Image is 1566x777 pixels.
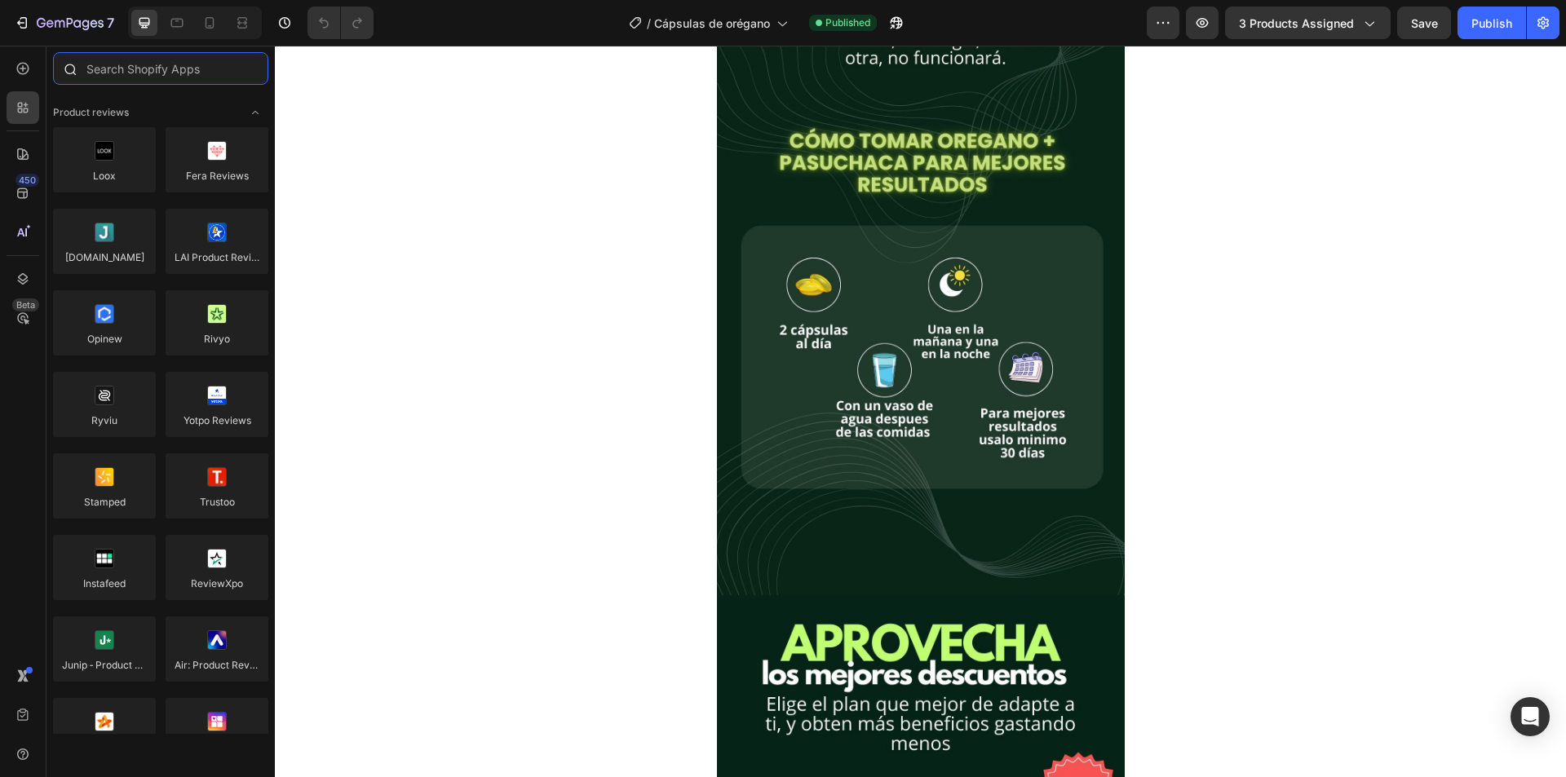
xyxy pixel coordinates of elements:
[15,174,39,187] div: 450
[12,298,39,311] div: Beta
[825,15,870,30] span: Published
[1411,16,1438,30] span: Save
[53,52,268,85] input: Search Shopify Apps
[1397,7,1451,39] button: Save
[1458,7,1526,39] button: Publish
[307,7,374,39] div: Undo/Redo
[1239,15,1354,32] span: 3 products assigned
[654,15,770,32] span: Cápsulas de orégano
[1225,7,1391,39] button: 3 products assigned
[647,15,651,32] span: /
[1471,15,1512,32] div: Publish
[7,7,122,39] button: 7
[242,99,268,126] span: Toggle open
[107,13,114,33] p: 7
[275,46,1566,777] iframe: To enrich screen reader interactions, please activate Accessibility in Grammarly extension settings
[1511,697,1550,736] div: Open Intercom Messenger
[53,105,129,120] span: Product reviews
